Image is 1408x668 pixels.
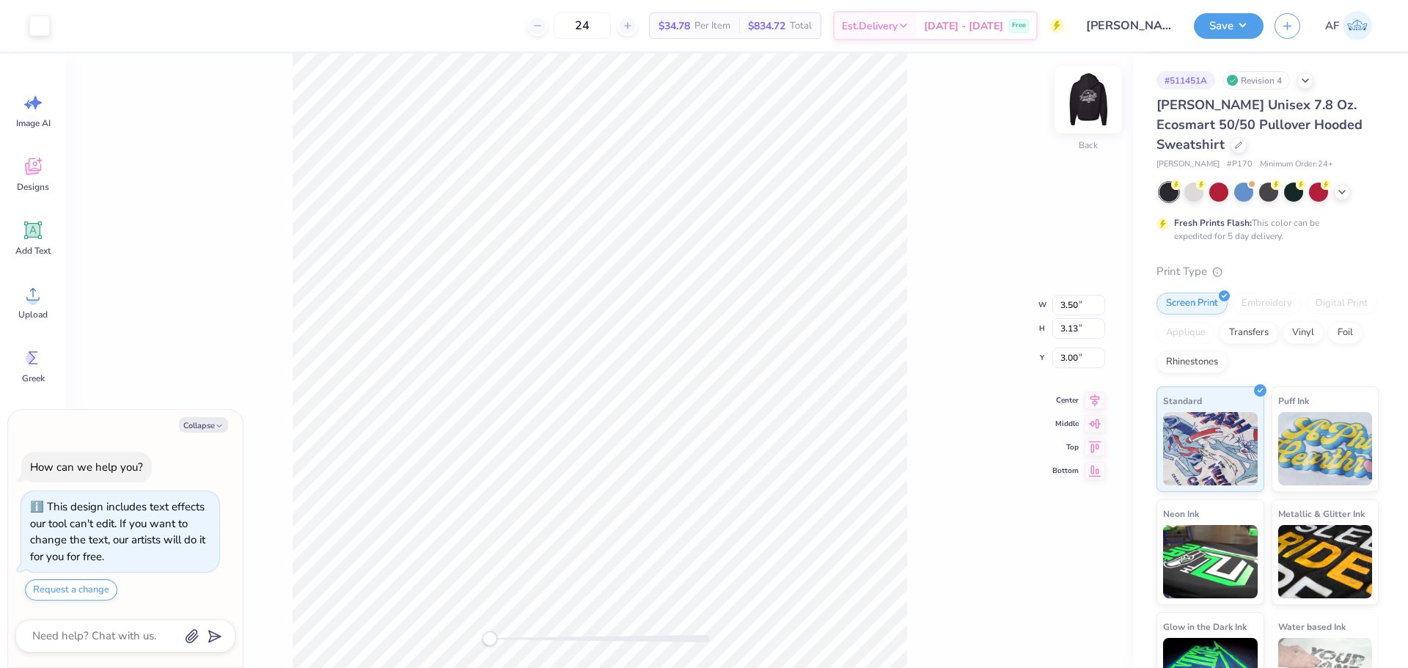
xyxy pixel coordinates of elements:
[483,631,497,646] div: Accessibility label
[1278,393,1309,408] span: Puff Ink
[1052,441,1079,453] span: Top
[1052,418,1079,430] span: Middle
[842,18,898,34] span: Est. Delivery
[16,117,51,129] span: Image AI
[1079,139,1098,152] div: Back
[1156,158,1220,171] span: [PERSON_NAME]
[924,18,1003,34] span: [DATE] - [DATE]
[1156,322,1215,344] div: Applique
[1222,71,1290,89] div: Revision 4
[1278,525,1373,598] img: Metallic & Glitter Ink
[30,460,143,474] div: How can we help you?
[30,499,205,564] div: This design includes text effects our tool can't edit. If you want to change the text, our artist...
[1278,506,1365,521] span: Metallic & Glitter Ink
[1163,393,1202,408] span: Standard
[17,181,49,193] span: Designs
[18,309,48,320] span: Upload
[1227,158,1253,171] span: # P170
[179,417,228,433] button: Collapse
[790,18,812,34] span: Total
[1163,506,1199,521] span: Neon Ink
[1012,21,1026,31] span: Free
[1260,158,1333,171] span: Minimum Order: 24 +
[1278,412,1373,485] img: Puff Ink
[554,12,611,39] input: – –
[1163,525,1258,598] img: Neon Ink
[1156,263,1379,280] div: Print Type
[1174,216,1354,243] div: This color can be expedited for 5 day delivery.
[1278,619,1346,634] span: Water based Ink
[1283,322,1324,344] div: Vinyl
[659,18,690,34] span: $34.78
[1156,71,1215,89] div: # 511451A
[1343,11,1372,40] img: Ana Francesca Bustamante
[694,18,730,34] span: Per Item
[1220,322,1278,344] div: Transfers
[1075,11,1183,40] input: Untitled Design
[1163,619,1247,634] span: Glow in the Dark Ink
[1194,13,1264,39] button: Save
[1163,412,1258,485] img: Standard
[1156,351,1228,373] div: Rhinestones
[22,372,45,384] span: Greek
[1059,70,1118,129] img: Back
[1319,11,1379,40] a: AF
[1325,18,1339,34] span: AF
[1232,293,1302,315] div: Embroidery
[25,579,117,601] button: Request a change
[1174,217,1252,229] strong: Fresh Prints Flash:
[1052,465,1079,477] span: Bottom
[1328,322,1363,344] div: Foil
[748,18,785,34] span: $834.72
[1306,293,1377,315] div: Digital Print
[1156,96,1363,153] span: [PERSON_NAME] Unisex 7.8 Oz. Ecosmart 50/50 Pullover Hooded Sweatshirt
[1156,293,1228,315] div: Screen Print
[1052,394,1079,406] span: Center
[15,245,51,257] span: Add Text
